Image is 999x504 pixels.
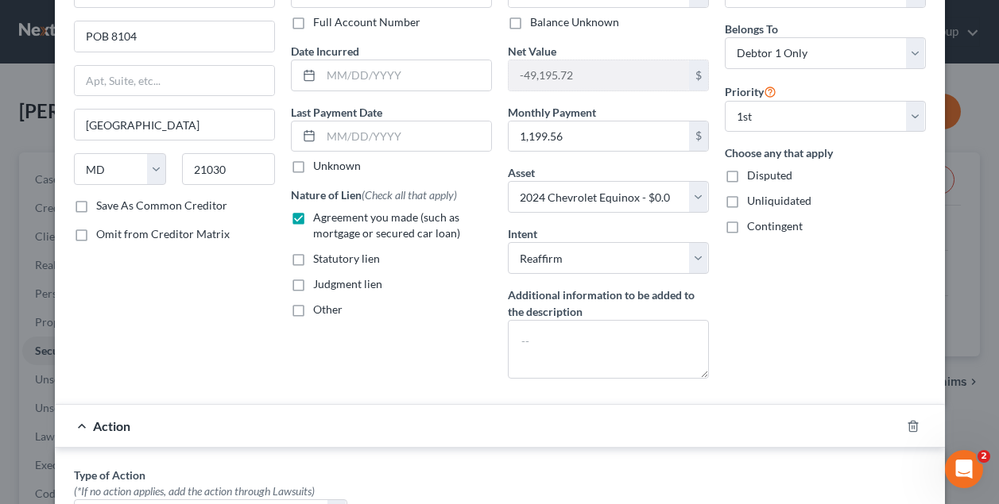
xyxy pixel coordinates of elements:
[725,144,926,161] label: Choose any that apply
[313,14,420,30] label: Full Account Number
[508,225,537,242] label: Intent
[291,104,382,121] label: Last Payment Date
[978,450,990,463] span: 2
[96,198,227,214] label: Save As Common Creditor
[313,277,382,290] span: Judgment lien
[313,302,343,316] span: Other
[96,227,230,240] span: Omit from Creditor Matrix
[291,43,359,60] label: Date Incurred
[75,66,274,96] input: Apt, Suite, etc...
[725,82,776,101] label: Priority
[362,188,457,202] span: (Check all that apply)
[508,43,556,60] label: Net Value
[509,60,689,90] input: 0.00
[508,166,535,179] span: Asset
[313,252,380,265] span: Statutory lien
[747,219,803,233] span: Contingent
[689,60,708,90] div: $
[509,121,689,152] input: 0.00
[291,187,457,203] label: Nature of Lien
[313,210,460,240] span: Agreement you made (such as mortgage or secured car loan)
[530,14,619,30] label: Balance Unknown
[74,468,145,482] span: Type of Action
[182,153,275,185] input: Enter zip...
[725,22,778,36] span: Belongs To
[74,483,347,499] div: (*If no action applies, add the action through Lawsuits)
[747,194,811,207] span: Unliquidated
[508,104,596,121] label: Monthly Payment
[93,418,130,433] span: Action
[313,158,361,174] label: Unknown
[747,168,792,182] span: Disputed
[689,121,708,152] div: $
[945,450,983,488] iframe: Intercom live chat
[508,287,709,320] label: Additional information to be added to the description
[321,121,491,152] input: MM/DD/YYYY
[75,110,274,140] input: Enter city...
[321,60,491,90] input: MM/DD/YYYY
[75,21,274,52] input: Enter address...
